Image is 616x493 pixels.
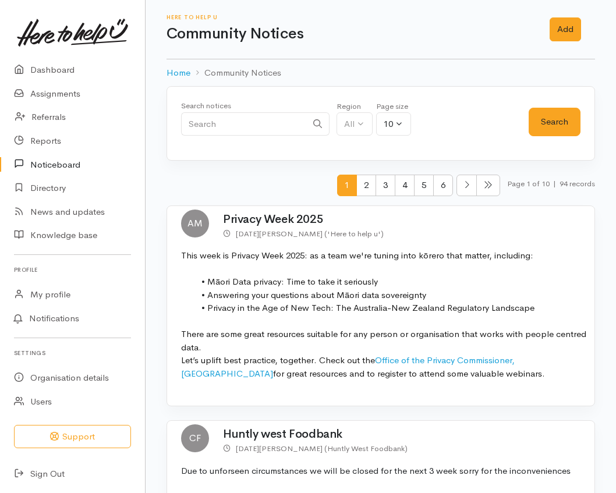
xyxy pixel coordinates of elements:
h6: Here to help u [167,14,536,20]
h6: Profile [14,262,131,278]
time: [DATE] [236,444,259,453]
span: CF [181,424,209,452]
span: Let’s uplift best practice, together. Check out the [181,354,375,366]
span: for great resources and to register to attend some valuable webinars. [273,368,545,379]
span: AM [181,210,209,237]
h6: Settings [14,345,131,361]
a: Add [550,17,581,41]
li: Community Notices [190,66,281,80]
p: [PERSON_NAME] (Huntly West Foodbank) [223,442,594,455]
h2: Huntly west Foodbank [223,428,594,441]
a: Office of the Privacy Commissioner, [GEOGRAPHIC_DATA] [181,354,517,379]
button: 10 [376,112,411,136]
span: Answering your questions about Māori data sovereignty [207,289,426,300]
small: Page 1 of 10 94 records [507,175,595,205]
p: Due to unforseen circumstances we will be closed for the next 3 week sorry for the inconveniences [181,464,587,478]
span: | [553,179,556,189]
span: There are some great resources suitable for any person or organisation that works with people cen... [181,328,589,353]
small: Search notices [181,101,231,111]
time: [DATE] [236,229,259,239]
li: Last page [477,175,500,196]
li: Next page [456,175,477,196]
span: 2 [356,175,376,196]
span: 6 [433,175,453,196]
div: Page size [376,101,411,112]
p: [PERSON_NAME] ('Here to help u') [223,228,594,240]
span: 1 [337,175,357,196]
nav: breadcrumb [167,59,595,87]
div: All [344,118,355,131]
span: 5 [414,175,434,196]
span: Privacy in the Age of New Tech: The Australia-New Zealand Regulatory Landscape [207,302,534,313]
span: 3 [376,175,395,196]
input: Search [181,112,307,136]
h2: Privacy Week 2025 [223,213,594,226]
span: This week is Privacy Week 2025: as a team we're tuning into kōrero that matter, including: [181,250,533,261]
button: Support [14,425,131,449]
button: All [337,112,373,136]
button: Search [529,108,580,136]
div: Region [337,101,373,112]
div: 10 [384,118,393,131]
h1: Community Notices [167,26,536,42]
span: Māori Data privacy: Time to take it seriously [207,276,378,287]
span: 4 [395,175,415,196]
a: Home [167,66,190,80]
